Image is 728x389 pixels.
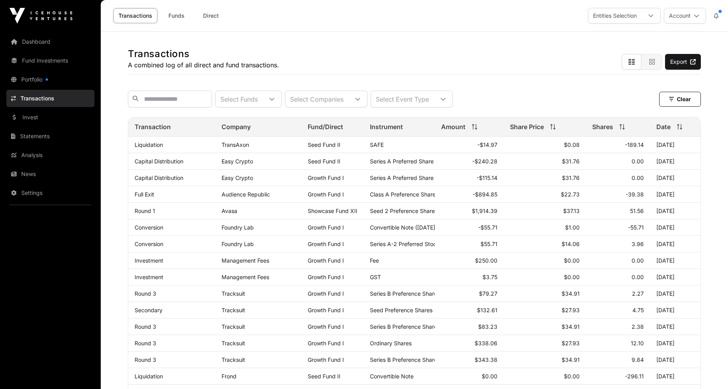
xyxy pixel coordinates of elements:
[441,122,466,132] span: Amount
[222,274,295,280] p: Management Fees
[370,174,434,181] span: Series A Preferred Share
[650,252,700,269] td: [DATE]
[650,285,700,302] td: [DATE]
[370,158,434,165] span: Series A Preferred Share
[6,90,94,107] a: Transactions
[665,54,701,70] a: Export
[135,191,154,198] a: Full Exit
[632,356,644,363] span: 9.84
[135,207,155,214] a: Round 1
[435,352,504,368] td: $343.38
[435,335,504,352] td: $338.06
[370,323,440,330] span: Series B Preference Shares
[564,373,580,380] span: $0.00
[632,307,644,313] span: 4.75
[435,170,504,186] td: -$115.14
[435,186,504,203] td: -$894.85
[308,290,344,297] a: Growth Fund I
[135,224,163,231] a: Conversion
[128,60,279,70] p: A combined log of all direct and fund transactions.
[435,269,504,285] td: $3.75
[435,219,504,236] td: -$55.71
[161,8,192,23] a: Funds
[592,122,613,132] span: Shares
[308,241,344,247] a: Growth Fund I
[650,368,700,385] td: [DATE]
[588,8,641,23] div: Entities Selection
[632,257,644,264] span: 0.00
[632,158,644,165] span: 0.00
[308,174,344,181] a: Growth Fund I
[308,158,340,165] a: Seed Fund II
[135,274,163,280] a: Investment
[135,290,156,297] a: Round 3
[435,203,504,219] td: $1,914.39
[6,109,94,126] a: Invest
[222,257,295,264] p: Management Fees
[6,71,94,88] a: Portfolio
[370,224,437,231] span: Convertible Note ([DATE])
[631,340,644,346] span: 12.10
[650,302,700,319] td: [DATE]
[562,323,580,330] span: $34.91
[435,137,504,153] td: -$14.97
[564,141,580,148] span: $0.08
[370,257,379,264] span: Fee
[308,224,344,231] a: Growth Fund I
[308,323,344,330] a: Growth Fund I
[564,257,580,264] span: $0.00
[308,340,344,346] a: Growth Fund I
[630,207,644,214] span: 51.56
[128,48,279,60] h1: Transactions
[216,91,262,107] div: Select Funds
[6,128,94,145] a: Statements
[222,141,249,148] a: TransAxon
[659,92,701,107] button: Clear
[6,33,94,50] a: Dashboard
[650,236,700,252] td: [DATE]
[370,241,440,247] span: Series A-2 Preferred Stock
[435,236,504,252] td: $55.71
[135,373,163,380] a: Liquidation
[308,191,344,198] a: Growth Fund I
[308,257,344,264] a: Growth Fund I
[222,207,237,214] a: Avasa
[6,165,94,183] a: News
[370,191,438,198] span: Class A Preference Shares
[135,257,163,264] a: Investment
[562,174,580,181] span: $31.76
[435,368,504,385] td: $0.00
[562,241,580,247] span: $14.06
[222,307,245,313] a: Tracksuit
[370,274,381,280] span: GST
[222,290,245,297] a: Tracksuit
[632,274,644,280] span: 0.00
[650,319,700,335] td: [DATE]
[222,373,237,380] a: Frond
[135,323,156,330] a: Round 3
[371,91,434,107] div: Select Event Type
[308,373,340,380] a: Seed Fund II
[370,340,412,346] span: Ordinary Shares
[222,356,245,363] a: Tracksuit
[650,219,700,236] td: [DATE]
[650,352,700,368] td: [DATE]
[650,153,700,170] td: [DATE]
[650,186,700,203] td: [DATE]
[6,184,94,202] a: Settings
[135,340,156,346] a: Round 3
[664,8,706,24] button: Account
[563,207,580,214] span: $37.13
[562,340,580,346] span: $27.93
[625,373,644,380] span: -296.11
[135,307,163,313] a: Secondary
[6,146,94,164] a: Analysis
[222,174,253,181] a: Easy Crypto
[435,285,504,302] td: $79.27
[308,356,344,363] a: Growth Fund I
[626,191,644,198] span: -39.38
[222,224,254,231] a: Foundry Lab
[370,373,414,380] span: Convertible Note
[135,141,163,148] a: Liquidation
[562,307,580,313] span: $27.93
